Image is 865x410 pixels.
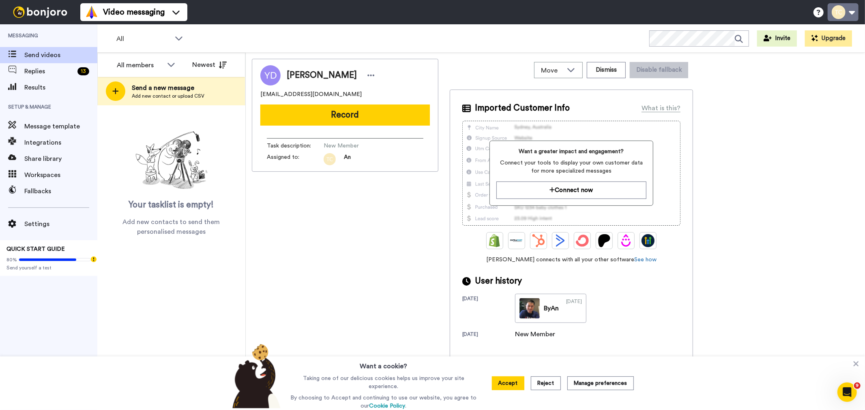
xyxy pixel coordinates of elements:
button: Accept [492,376,524,390]
button: Reject [531,376,561,390]
span: [PERSON_NAME] [287,69,357,81]
p: Taking one of our delicious cookies helps us improve your site experience. [288,374,479,391]
span: Add new contact or upload CSV [132,93,204,99]
span: 80% [6,256,17,263]
img: Shopify [488,234,501,247]
div: [DATE] [462,295,515,323]
img: ActiveCampaign [554,234,567,247]
span: Add new contacts to send them personalised messages [109,217,233,237]
span: Fallbacks [24,186,97,196]
img: 43140cb5-17c0-4871-be9a-8aff15c0aa4c-thumb.jpg [519,298,540,318]
button: Record [260,105,430,126]
div: By An [544,303,559,313]
span: Imported Customer Info [475,102,570,114]
button: Newest [186,57,233,73]
img: tc.png [324,153,336,165]
span: Workspaces [24,170,97,180]
span: Send videos [24,50,97,60]
span: [PERSON_NAME] connects with all your other software [462,256,680,264]
span: Send a new message [132,83,204,93]
span: Your tasklist is empty! [129,199,214,211]
span: Connect your tools to display your own customer data for more specialized messages [496,159,646,175]
div: Tooltip anchor [90,256,97,263]
span: Share library [24,154,97,164]
button: Invite [757,30,797,47]
img: Drip [620,234,633,247]
h3: Want a cookie? [360,357,407,371]
a: See how [634,257,657,263]
span: Integrations [24,138,97,147]
span: Move [541,66,563,75]
iframe: Intercom live chat [837,382,857,402]
span: Send yourself a test [6,265,91,271]
img: Ontraport [510,234,523,247]
img: ConvertKit [576,234,589,247]
span: An [344,153,351,165]
button: Connect now [496,182,646,199]
span: Settings [24,219,97,229]
span: New Member [324,142,401,150]
img: Image of Yasmina Darveniza [260,65,281,85]
img: GoHighLevel [642,234,655,247]
div: [DATE] [566,298,582,318]
img: bj-logo-header-white.svg [10,6,71,18]
span: Message template [24,122,97,131]
div: 13 [77,67,89,75]
p: By choosing to Accept and continuing to use our website, you agree to our . [288,394,479,410]
button: Manage preferences [567,376,634,390]
div: What is this? [642,103,680,113]
span: Video messaging [103,6,165,18]
a: ByAn[DATE] [515,294,586,323]
span: User history [475,275,522,287]
span: Assigned to: [267,153,324,165]
img: ready-set-action.png [131,128,212,193]
span: QUICK START GUIDE [6,246,65,252]
button: Dismiss [587,62,626,78]
div: [DATE] [462,331,515,339]
div: New Member [515,329,556,339]
img: Patreon [598,234,611,247]
img: vm-color.svg [85,6,98,19]
img: bear-with-cookie.png [225,344,285,408]
a: Cookie Policy [369,403,405,409]
button: Disable fallback [630,62,688,78]
span: Want a greater impact and engagement? [496,147,646,156]
span: [EMAIL_ADDRESS][DOMAIN_NAME] [260,90,362,98]
div: All members [117,60,163,70]
span: All [116,34,171,44]
img: Hubspot [532,234,545,247]
span: 9 [854,382,861,389]
span: Replies [24,66,74,76]
span: Results [24,83,97,92]
button: Upgrade [805,30,852,47]
span: Task description : [267,142,324,150]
